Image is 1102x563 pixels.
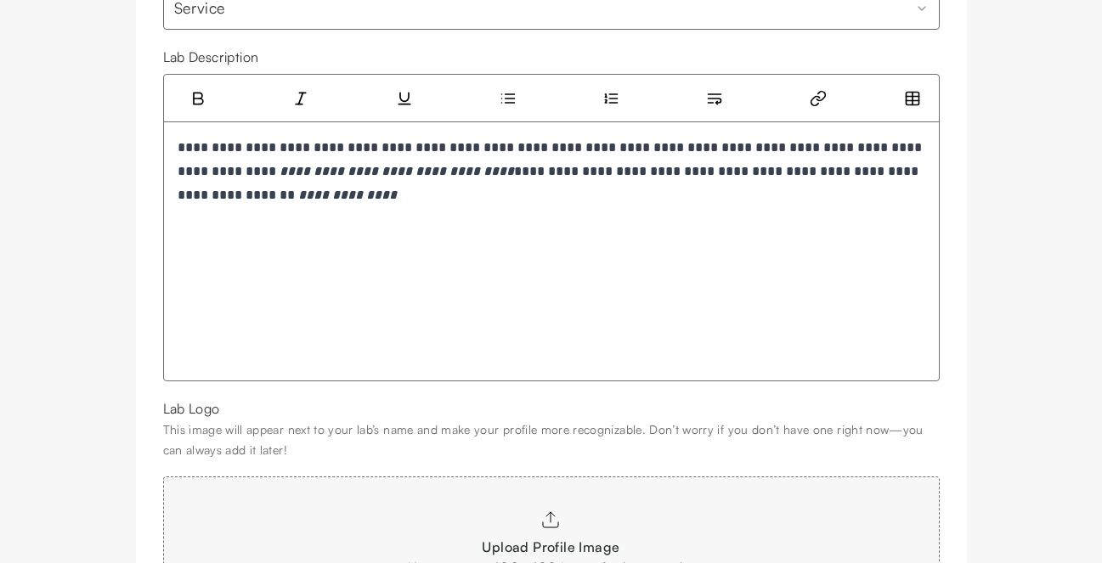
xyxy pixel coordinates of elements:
button: Toggle link [801,83,835,114]
span: This image will appear next to your lab’s name and make your profile more recognizable. Don’t wor... [163,422,924,457]
div: Upload Profile Image [482,537,619,557]
label: Lab Description [163,48,259,65]
div: Lab Logo [163,398,940,419]
button: Toggle ordered list [594,83,628,114]
button: Toggle hard break [698,83,732,114]
button: Toggle bold [181,83,215,114]
button: Toggle italic [284,83,318,114]
button: Toggle bullet list [491,83,525,114]
button: Toggle underline [387,83,421,114]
